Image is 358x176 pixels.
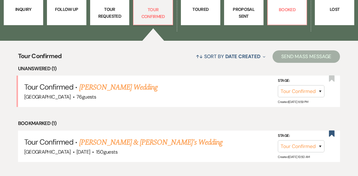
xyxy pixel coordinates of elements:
[76,94,96,100] span: 76 guests
[18,51,62,65] span: Tour Confirmed
[18,65,340,73] li: Unanswered (1)
[278,132,324,139] label: Stage:
[278,100,308,104] span: Created: [DATE] 6:59 PM
[278,155,310,159] span: Created: [DATE] 10:50 AM
[18,119,340,127] li: Bookmarked (1)
[24,82,74,92] span: Tour Confirmed
[185,6,216,13] p: Toured
[79,82,158,93] a: [PERSON_NAME] Wedding
[24,94,71,100] span: [GEOGRAPHIC_DATA]
[193,48,268,65] button: Sort By Date Created
[76,149,90,155] span: [DATE]
[319,6,350,13] p: Lost
[273,50,340,63] button: Send Mass Message
[137,6,169,20] p: Tour Confirmed
[24,149,71,155] span: [GEOGRAPHIC_DATA]
[51,6,82,13] p: Follow Up
[272,6,303,13] p: Booked
[196,53,203,60] span: ↑↓
[24,137,74,147] span: Tour Confirmed
[228,6,259,20] p: Proposal Sent
[278,77,324,84] label: Stage:
[79,137,223,148] a: [PERSON_NAME] & [PERSON_NAME]'s Wedding
[225,53,260,60] span: Date Created
[94,6,126,20] p: Tour Requested
[96,149,117,155] span: 150 guests
[8,6,39,13] p: Inquiry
